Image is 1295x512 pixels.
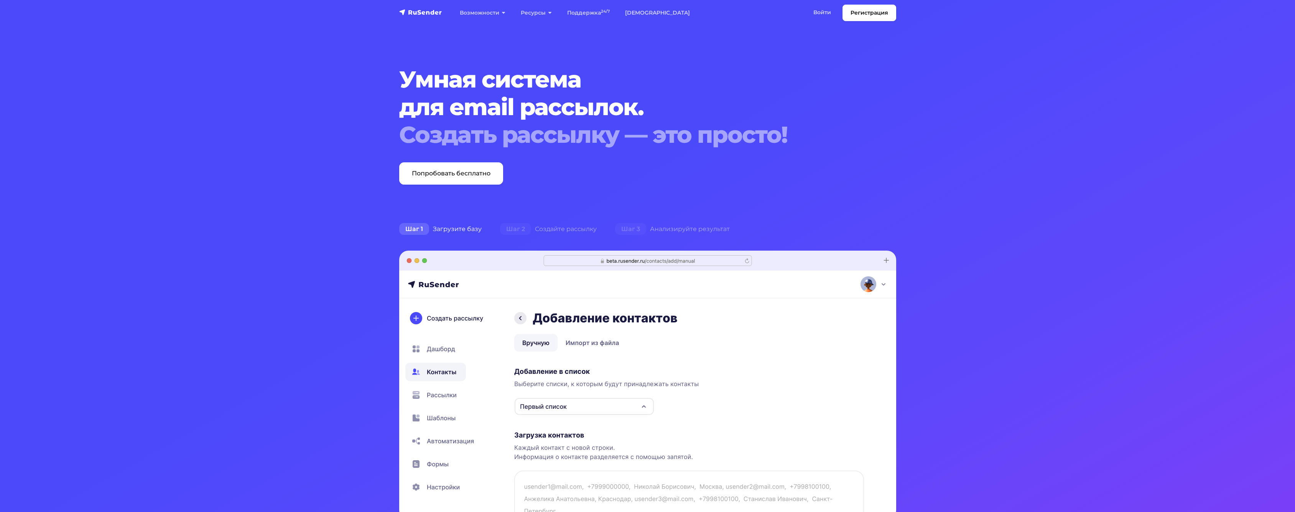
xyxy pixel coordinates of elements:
div: Анализируйте результат [606,221,739,237]
div: Создать рассылку — это просто! [399,121,854,149]
a: Регистрация [842,5,896,21]
sup: 24/7 [601,9,610,14]
span: Шаг 2 [500,223,531,235]
img: RuSender [399,8,442,16]
a: Возможности [452,5,513,21]
h1: Умная система для email рассылок. [399,66,854,149]
span: Шаг 3 [615,223,646,235]
div: Загрузите базу [390,221,491,237]
div: Создайте рассылку [491,221,606,237]
a: Войти [806,5,839,20]
a: Поддержка24/7 [559,5,617,21]
a: Ресурсы [513,5,559,21]
span: Шаг 1 [399,223,429,235]
a: Попробовать бесплатно [399,162,503,185]
a: [DEMOGRAPHIC_DATA] [617,5,698,21]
